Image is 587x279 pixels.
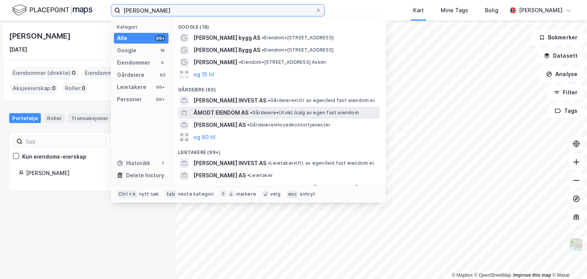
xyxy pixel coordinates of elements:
div: avbryt [300,191,315,197]
span: • [250,110,252,115]
input: Søk [23,136,106,147]
div: Transaksjoner [68,113,111,123]
div: Mine Tags [441,6,468,15]
span: [PERSON_NAME] [193,58,237,67]
span: ÅMODT EIENDOM AS [193,108,248,117]
button: Filter [547,85,584,100]
div: Aksjeeierskap : [10,82,59,94]
div: [PERSON_NAME] [26,169,157,178]
div: 18 [159,47,165,54]
div: esc [287,190,298,198]
div: Eiendommer [117,58,150,67]
div: 99+ [155,35,165,41]
a: Mapbox [452,273,473,278]
div: 0 [159,60,165,66]
span: Eiendom • [STREET_ADDRESS] [262,35,334,41]
button: og 60 til [193,133,216,142]
div: nytt søk [139,191,159,197]
a: OpenStreetMap [474,273,511,278]
span: • [262,47,264,53]
iframe: Chat Widget [549,242,587,279]
div: Personer [117,95,142,104]
div: 1 [159,160,165,166]
span: [PERSON_NAME] AS [193,120,246,130]
span: [PERSON_NAME] INVEST AS [193,96,266,105]
button: Datasett [537,48,584,63]
img: Z [569,237,584,252]
span: [PERSON_NAME] AS [193,171,246,180]
span: [PERSON_NAME] Bygg AS [193,45,260,55]
span: Eiendom • [STREET_ADDRESS] [262,47,334,53]
div: Kart [413,6,424,15]
div: Gårdeiere (63) [172,81,386,94]
span: Gårdeiere • Utl. av egen/leid fast eiendom el. [268,97,376,104]
div: Roller [44,113,65,123]
div: [PERSON_NAME] [519,6,563,15]
div: 99+ [155,96,165,102]
div: Kategori [117,24,169,30]
button: Tags [548,103,584,118]
img: logo.f888ab2527a4732fd821a326f86c7f29.svg [12,3,92,17]
div: Leietakere (99+) [172,143,386,157]
div: Roller : [62,82,89,94]
div: Historikk [117,159,150,168]
div: Kun eiendoms-eierskap [22,152,86,161]
div: Ctrl + k [117,190,138,198]
div: Delete history [126,171,164,180]
div: Alle [117,34,127,43]
span: • [268,160,270,166]
button: og 15 til [193,70,214,79]
div: Eiendommer (direkte) : [10,67,79,79]
div: Bolig [485,6,498,15]
div: [PERSON_NAME] [9,30,72,42]
a: Improve this map [513,273,551,278]
span: Leietaker [247,172,273,178]
span: [PERSON_NAME] INVEST AS [193,159,266,168]
div: [DATE] [9,45,27,54]
span: Gårdeiere • Hovedkontortjenester [247,122,331,128]
span: 0 [72,68,76,78]
div: velg [270,191,281,197]
div: Eiendommer (Indirekte) : [82,67,156,79]
input: Søk på adresse, matrikkel, gårdeiere, leietakere eller personer [120,5,315,16]
span: • [247,122,250,128]
div: Google (18) [172,18,386,32]
div: markere [236,191,256,197]
span: • [239,59,241,65]
button: Bokmerker [532,30,584,45]
div: 63 [159,72,165,78]
span: 0 [82,84,86,93]
span: • [262,35,264,41]
div: Gårdeiere [117,70,144,79]
span: Eiendom • [STREET_ADDRESS] Askim [239,59,326,65]
div: Leietakere [117,83,146,92]
span: ARVIDS EINO ENMANNSORKESTER TREKUNST [PERSON_NAME] [193,183,377,192]
div: 99+ [155,84,165,90]
div: Portefølje [9,113,41,123]
span: • [247,172,250,178]
span: 0 [52,84,56,93]
div: Kontrollprogram for chat [549,242,587,279]
span: Gårdeiere • Utvikl./salg av egen fast eiendom [250,110,359,116]
div: neste kategori [178,191,214,197]
div: tab [165,190,177,198]
span: [PERSON_NAME] bygg AS [193,33,260,42]
div: Google [117,46,136,55]
button: Analyse [540,67,584,82]
span: • [268,97,270,103]
span: Leietaker • Utl. av egen/leid fast eiendom el. [268,160,375,166]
